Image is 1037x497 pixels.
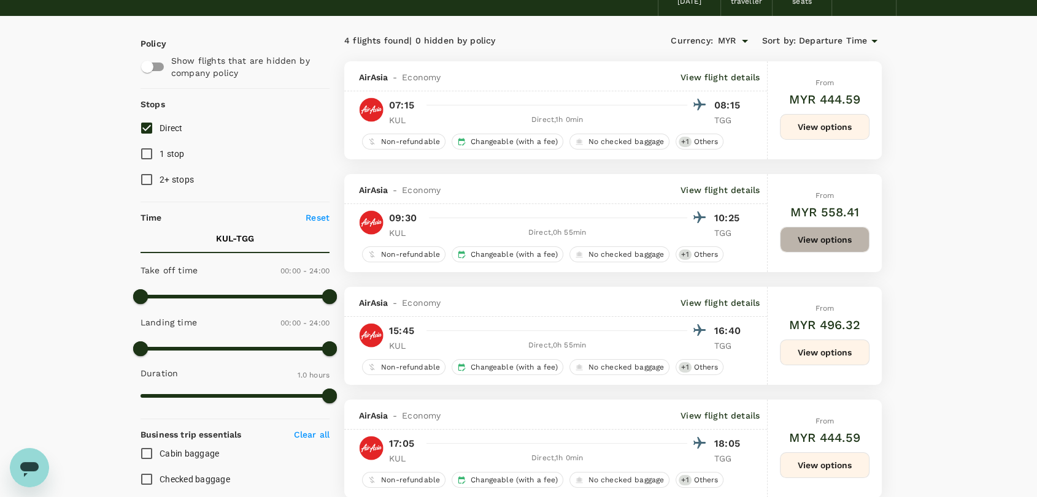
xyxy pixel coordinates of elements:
span: Economy [402,184,441,196]
span: 2+ stops [160,175,194,184]
div: Direct , 0h 55min [427,227,687,239]
span: No checked baggage [584,475,669,485]
span: - [388,71,402,83]
div: +1Others [676,472,723,488]
span: Checked baggage [160,474,230,484]
span: Others [689,249,723,260]
div: +1Others [676,134,723,150]
span: Non-refundable [376,475,445,485]
div: Direct , 1h 0min [427,114,687,126]
div: No checked baggage [569,359,670,375]
span: + 1 [679,362,691,373]
span: - [388,297,402,309]
p: Landing time [141,316,197,328]
p: TGG [714,114,745,126]
p: 07:15 [389,98,414,113]
div: +1Others [676,359,723,375]
span: AirAsia [359,409,388,422]
button: View options [780,227,869,252]
span: Changeable (with a fee) [466,362,562,373]
img: AK [359,97,384,122]
span: No checked baggage [584,137,669,147]
h6: MYR 558.41 [790,202,859,222]
p: 16:40 [714,324,745,338]
span: + 1 [679,137,691,147]
span: Non-refundable [376,137,445,147]
span: Non-refundable [376,249,445,260]
span: Others [689,137,723,147]
p: 10:25 [714,211,745,226]
button: Open [736,32,754,50]
span: No checked baggage [584,249,669,260]
div: Changeable (with a fee) [452,472,563,488]
p: KUL - TGG [216,232,254,245]
p: View flight details [680,71,760,83]
span: Changeable (with a fee) [466,249,562,260]
p: Reset [306,211,330,224]
p: TGG [714,227,745,239]
span: From [815,78,835,87]
button: View options [780,114,869,140]
p: View flight details [680,297,760,309]
p: KUL [389,227,420,239]
p: KUL [389,340,420,352]
span: - [388,184,402,196]
span: Non-refundable [376,362,445,373]
p: 08:15 [714,98,745,113]
span: AirAsia [359,297,388,309]
h6: MYR 444.59 [789,428,860,447]
span: Economy [402,409,441,422]
span: Economy [402,71,441,83]
div: No checked baggage [569,472,670,488]
span: Economy [402,297,441,309]
img: AK [359,210,384,235]
span: - [388,409,402,422]
div: No checked baggage [569,246,670,262]
span: 00:00 - 24:00 [280,267,330,275]
span: Others [689,362,723,373]
h6: MYR 496.32 [789,315,860,335]
span: No checked baggage [584,362,669,373]
div: Direct , 0h 55min [427,340,687,352]
span: + 1 [679,475,691,485]
span: Changeable (with a fee) [466,475,562,485]
p: Show flights that are hidden by company policy [171,55,321,79]
p: 09:30 [389,211,417,226]
span: Direct [160,123,183,133]
span: 00:00 - 24:00 [280,319,330,327]
iframe: Button to launch messaging window [10,448,49,487]
p: Policy [141,37,152,50]
p: KUL [389,452,420,465]
span: + 1 [679,249,691,260]
span: AirAsia [359,184,388,196]
p: 17:05 [389,436,414,451]
div: Non-refundable [362,134,445,150]
p: View flight details [680,409,760,422]
p: KUL [389,114,420,126]
span: Cabin baggage [160,449,219,458]
div: Changeable (with a fee) [452,359,563,375]
span: Changeable (with a fee) [466,137,562,147]
p: 15:45 [389,324,414,338]
button: View options [780,340,869,365]
div: Changeable (with a fee) [452,246,563,262]
strong: Stops [141,99,165,109]
strong: Business trip essentials [141,430,242,439]
span: From [815,417,835,425]
img: AK [359,323,384,347]
div: Non-refundable [362,246,445,262]
span: Others [689,475,723,485]
p: Time [141,211,162,224]
span: 1.0 hours [298,371,330,379]
span: From [815,304,835,313]
div: Non-refundable [362,359,445,375]
span: AirAsia [359,71,388,83]
div: Non-refundable [362,472,445,488]
p: View flight details [680,184,760,196]
p: TGG [714,452,745,465]
span: 1 stop [160,149,185,159]
p: 18:05 [714,436,745,451]
p: TGG [714,340,745,352]
p: Take off time [141,264,198,276]
span: From [815,191,835,200]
